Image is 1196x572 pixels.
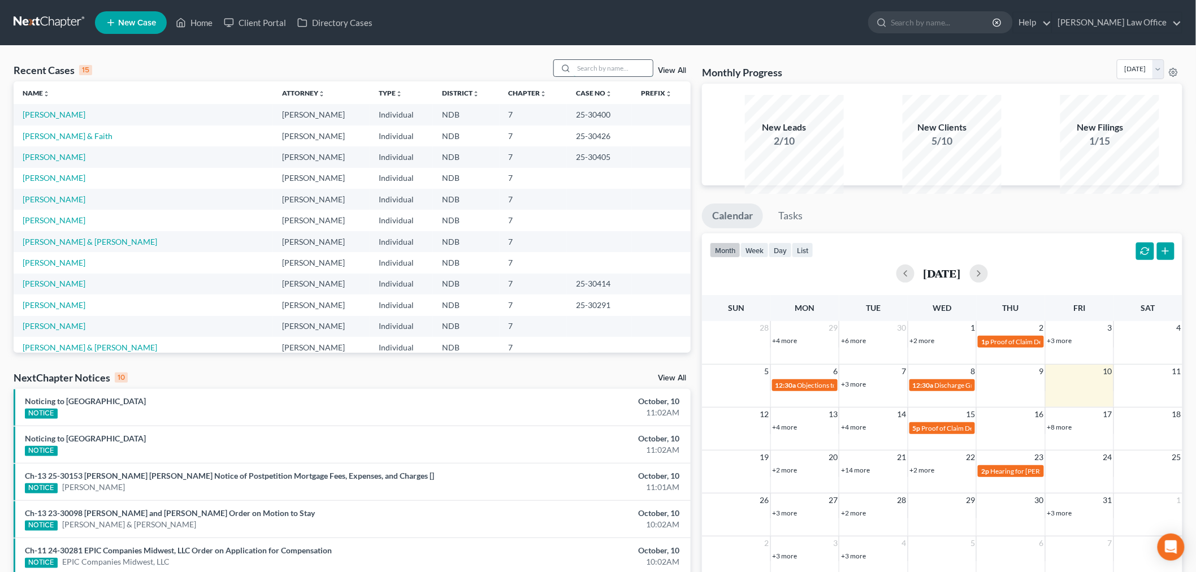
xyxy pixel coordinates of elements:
a: Tasks [768,203,813,228]
h2: [DATE] [924,267,961,279]
span: Thu [1003,303,1019,313]
div: 5/10 [903,134,982,148]
span: 27 [827,493,839,507]
td: 25-30291 [567,294,632,315]
td: Individual [370,294,433,315]
a: [PERSON_NAME] [23,173,85,183]
td: NDB [433,125,499,146]
i: unfold_more [665,90,672,97]
span: 24 [1102,450,1113,464]
td: Individual [370,274,433,294]
span: 10 [1102,365,1113,378]
button: list [792,242,813,258]
a: View All [658,374,686,382]
i: unfold_more [318,90,325,97]
span: 3 [832,536,839,550]
td: NDB [433,104,499,125]
div: 11:02AM [469,407,679,418]
span: Discharge Granted for [PERSON_NAME] [935,381,1055,389]
a: Case Nounfold_more [576,89,612,97]
td: [PERSON_NAME] [273,168,370,189]
span: 2 [1038,321,1045,335]
span: 6 [1038,536,1045,550]
a: [PERSON_NAME] & [PERSON_NAME] [62,519,197,530]
a: Ch-13 23-30098 [PERSON_NAME] and [PERSON_NAME] Order on Motion to Stay [25,508,315,518]
span: Wed [933,303,951,313]
span: 9 [1038,365,1045,378]
td: NDB [433,274,499,294]
span: New Case [118,19,156,27]
span: Sat [1141,303,1155,313]
td: NDB [433,168,499,189]
a: +3 more [1047,509,1072,517]
div: October, 10 [469,433,679,444]
span: 4 [901,536,908,550]
div: New Filings [1060,121,1139,134]
a: Typeunfold_more [379,89,402,97]
a: Prefixunfold_more [641,89,672,97]
td: Individual [370,168,433,189]
span: 25 [1171,450,1182,464]
a: [PERSON_NAME] [23,300,85,310]
a: [PERSON_NAME] [23,215,85,225]
td: Individual [370,210,433,231]
span: 17 [1102,408,1113,421]
a: +3 more [1047,336,1072,345]
td: [PERSON_NAME] [273,210,370,231]
span: 6 [832,365,839,378]
td: Individual [370,316,433,337]
span: 28 [896,493,908,507]
a: +8 more [1047,423,1072,431]
div: 11:02AM [469,444,679,456]
span: Objections to Discharge Due (PFMC-7) for [PERSON_NAME] [798,381,976,389]
div: NOTICE [25,446,58,456]
span: 12:30a [913,381,934,389]
span: 30 [896,321,908,335]
a: [PERSON_NAME] & Faith [23,131,112,141]
div: Recent Cases [14,63,92,77]
i: unfold_more [43,90,50,97]
span: 16 [1034,408,1045,421]
td: 7 [500,146,567,167]
td: Individual [370,231,433,252]
a: Directory Cases [292,12,378,33]
a: Chapterunfold_more [509,89,547,97]
a: +4 more [773,423,798,431]
button: day [769,242,792,258]
td: 7 [500,104,567,125]
td: NDB [433,294,499,315]
a: Home [170,12,218,33]
div: 11:01AM [469,482,679,493]
td: Individual [370,146,433,167]
a: +4 more [841,423,866,431]
a: Help [1013,12,1051,33]
a: [PERSON_NAME] [23,194,85,204]
td: Individual [370,104,433,125]
td: Individual [370,189,433,210]
td: NDB [433,146,499,167]
td: 25-30414 [567,274,632,294]
i: unfold_more [396,90,402,97]
a: +3 more [841,380,866,388]
a: [PERSON_NAME] [23,152,85,162]
span: Tue [866,303,881,313]
span: 12 [759,408,770,421]
div: New Clients [903,121,982,134]
a: Districtunfold_more [442,89,479,97]
div: October, 10 [469,470,679,482]
a: Noticing to [GEOGRAPHIC_DATA] [25,434,146,443]
a: +3 more [773,509,798,517]
td: NDB [433,252,499,273]
span: 19 [759,450,770,464]
a: [PERSON_NAME] Law Office [1052,12,1182,33]
span: 29 [827,321,839,335]
td: 25-30405 [567,146,632,167]
input: Search by name... [891,12,994,33]
input: Search by name... [574,60,653,76]
a: [PERSON_NAME] & [PERSON_NAME] [23,343,157,352]
div: 2/10 [745,134,824,148]
a: +3 more [773,552,798,560]
div: October, 10 [469,545,679,556]
div: NOTICE [25,521,58,531]
i: unfold_more [605,90,612,97]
